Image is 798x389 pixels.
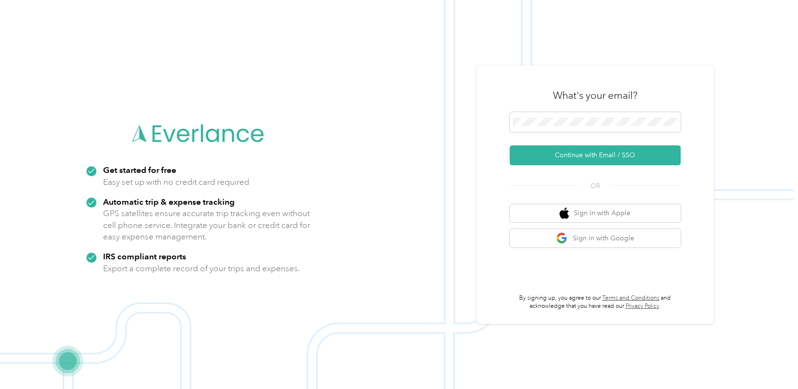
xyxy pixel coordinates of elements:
span: OR [579,181,612,191]
h3: What's your email? [553,89,637,102]
button: apple logoSign in with Apple [510,204,681,223]
iframe: Everlance-gr Chat Button Frame [745,336,798,389]
strong: IRS compliant reports [103,251,186,261]
button: google logoSign in with Google [510,229,681,247]
a: Privacy Policy [626,303,659,310]
img: google logo [556,232,568,244]
p: Export a complete record of your trips and expenses. [103,263,300,275]
strong: Automatic trip & expense tracking [103,197,235,207]
img: apple logo [560,208,569,219]
p: Easy set up with no credit card required [103,176,249,188]
a: Terms and Conditions [602,294,659,302]
p: GPS satellites ensure accurate trip tracking even without cell phone service. Integrate your bank... [103,208,311,243]
button: Continue with Email / SSO [510,145,681,165]
p: By signing up, you agree to our and acknowledge that you have read our . [510,294,681,311]
strong: Get started for free [103,165,176,175]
